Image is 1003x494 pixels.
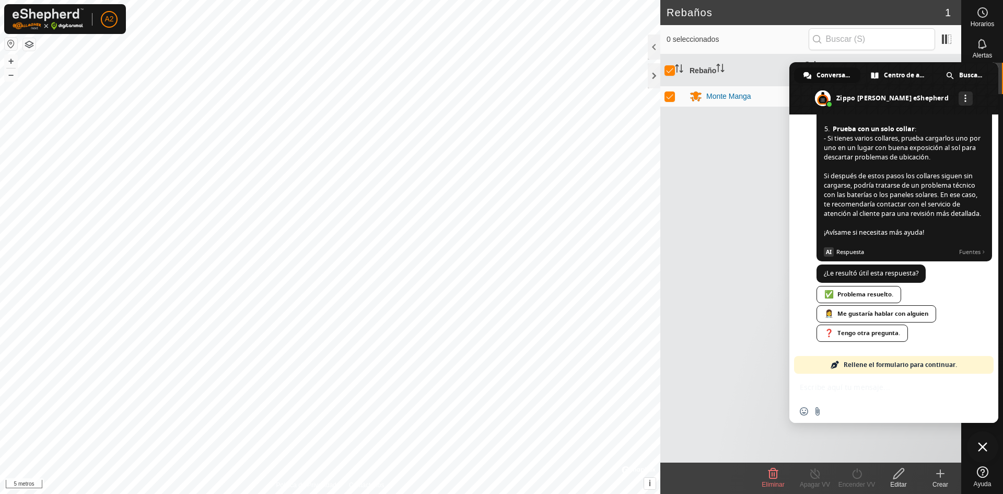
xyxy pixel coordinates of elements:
[833,124,915,133] span: Prueba con un solo collar
[817,325,908,342] div: Tengo otra pregunta.
[817,305,936,323] div: Me gustaría hablar con alguien
[276,480,336,490] a: Política de Privacidad
[959,67,983,83] span: Buscar en
[675,66,683,74] p-sorticon: Activar para ordenar
[824,269,918,278] span: ¿Le resultó útil esta respuesta?
[824,124,916,134] span: :
[838,481,876,488] font: Encender VV
[932,481,948,488] font: Crear
[762,481,784,488] font: Eliminar
[349,480,384,490] a: Contáctenos
[104,15,113,23] font: A2
[276,481,336,489] font: Política de Privacidad
[706,92,751,100] font: Monte Manga
[937,67,994,83] div: Buscar en
[800,407,808,416] span: Insertar un emoji
[959,247,985,257] span: Fuentes
[804,60,834,68] font: Cabezas
[809,28,935,50] input: Buscar (S)
[5,38,17,50] button: Restablecer Mapa
[649,479,651,488] font: i
[8,55,14,66] font: +
[794,67,860,83] div: Conversación
[890,481,906,488] font: Editar
[861,67,936,83] div: Centro de ayuda
[644,478,656,489] button: i
[967,431,998,463] div: Cerrar el chat
[971,20,994,28] font: Horarios
[945,7,951,18] font: 1
[5,55,17,67] button: +
[716,65,725,74] p-sorticon: Activar para ordenar
[959,91,973,106] div: Más canales
[13,8,84,30] img: Logotipo de Gallagher
[690,66,716,74] font: Rebaño
[817,286,901,303] div: Problema resuelto.
[824,247,834,257] span: AI
[973,52,992,59] font: Alertas
[836,247,955,257] span: Respuesta
[667,7,713,18] font: Rebaños
[667,35,719,43] font: 0 seleccionados
[349,481,384,489] font: Contáctenos
[824,290,834,298] span: ✅
[8,69,14,80] font: –
[813,407,822,416] span: Enviar un archivo
[844,356,957,374] span: Rellene el formulario para continuar.
[884,67,925,83] span: Centro de ayuda
[5,68,17,81] button: –
[800,481,830,488] font: Apagar VV
[824,309,834,318] span: 👩‍⚕️
[974,480,992,488] font: Ayuda
[817,67,850,83] span: Conversación
[23,38,36,51] button: Capas del Mapa
[962,462,1003,491] a: Ayuda
[824,329,834,337] span: ❓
